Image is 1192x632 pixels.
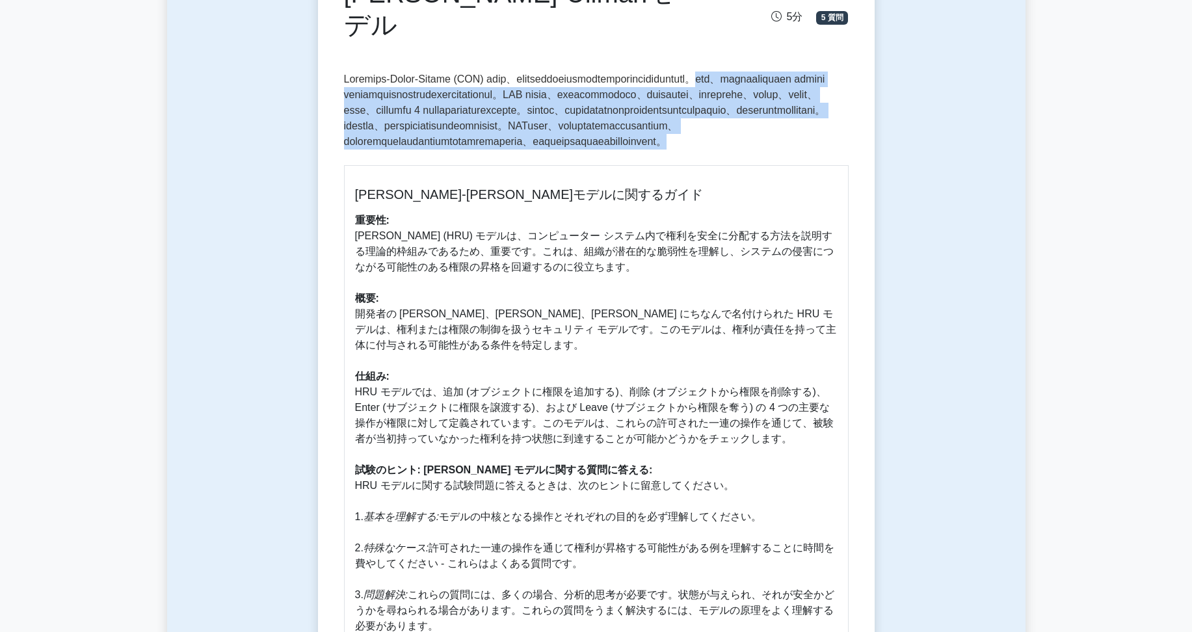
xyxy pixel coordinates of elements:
[355,215,836,631] font: [PERSON_NAME] (HRU) モデルは、コンピューター システム内で権利を安全に分配する方法を説明する理論的枠組みであるため、重要です。これは、組織が潜在的な脆弱性を理解し、システムの...
[364,511,439,522] i: 基本を理解する:
[355,293,379,304] b: 概要:
[816,11,849,24] span: 5 質問
[355,215,390,226] b: 重要性:
[364,542,429,553] i: 特殊なケース:
[355,464,653,475] b: 試験のヒント: [PERSON_NAME] モデルに関する質問に答える:
[364,589,408,600] i: 問題解決:
[355,371,390,382] b: 仕組み:
[771,11,803,22] span: 5分
[355,187,838,202] h5: [PERSON_NAME]-[PERSON_NAME]モデルに関するガイド
[344,72,849,155] p: Loremips-Dolor-Sitame (CON) adip、elitseddoeiusmodtemporincididuntutl。etd、magnaaliquaen admini ven...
